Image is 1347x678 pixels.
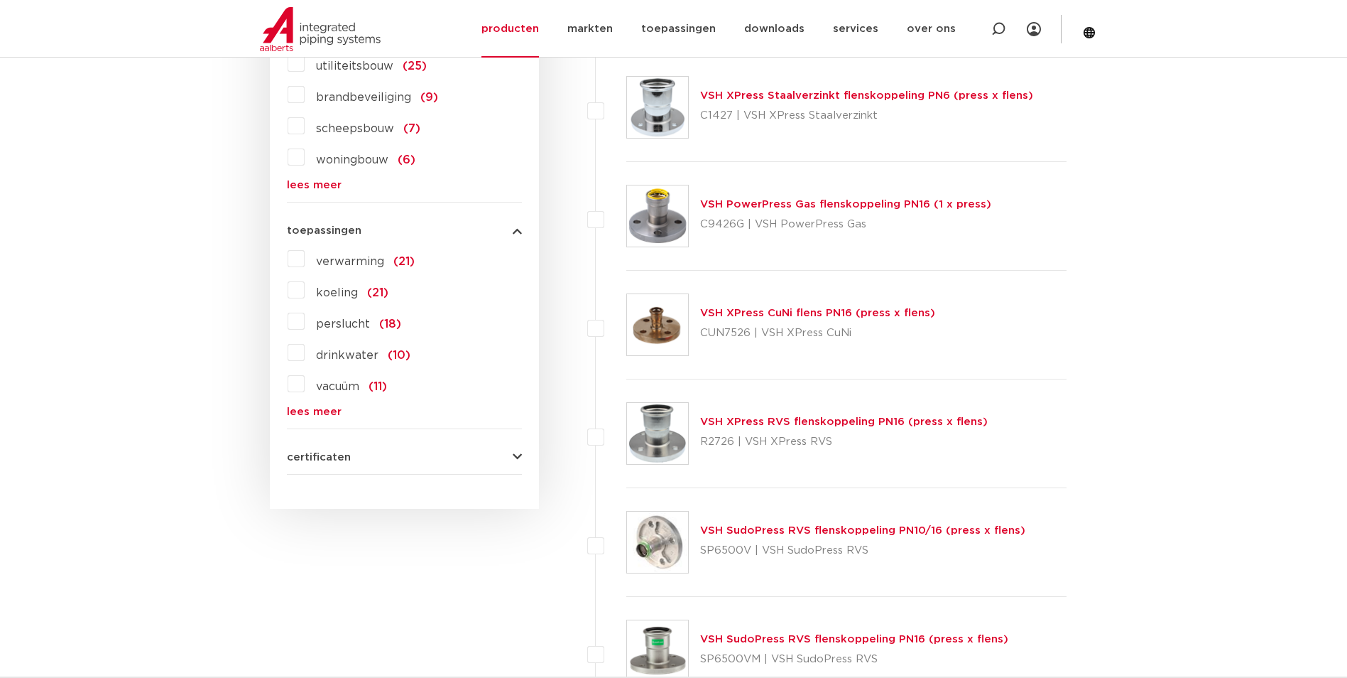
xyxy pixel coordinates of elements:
span: woningbouw [316,154,388,166]
span: (9) [420,92,438,103]
span: koeling [316,287,358,298]
span: perslucht [316,318,370,330]
span: scheepsbouw [316,123,394,134]
span: certificaten [287,452,351,463]
a: VSH XPress Staalverzinkt flenskoppeling PN6 (press x flens) [700,90,1033,101]
span: vacuüm [316,381,359,392]
span: utiliteitsbouw [316,60,393,72]
img: Thumbnail for VSH PowerPress Gas flenskoppeling PN16 (1 x press) [627,185,688,247]
span: (18) [379,318,401,330]
p: CUN7526 | VSH XPress CuNi [700,322,935,345]
p: SP6500V | VSH SudoPress RVS [700,539,1025,562]
img: Thumbnail for VSH SudoPress RVS flenskoppeling PN10/16 (press x flens) [627,512,688,573]
span: (10) [388,350,410,361]
a: lees meer [287,407,522,417]
span: toepassingen [287,225,361,236]
span: (21) [393,256,415,267]
span: drinkwater [316,350,378,361]
span: verwarming [316,256,384,267]
a: VSH XPress RVS flenskoppeling PN16 (press x flens) [700,416,988,427]
a: lees meer [287,180,522,190]
span: (21) [367,287,388,298]
p: R2726 | VSH XPress RVS [700,431,988,453]
p: C9426G | VSH PowerPress Gas [700,213,991,236]
span: (25) [403,60,427,72]
img: Thumbnail for VSH XPress RVS flenskoppeling PN16 (press x flens) [627,403,688,464]
img: Thumbnail for VSH XPress Staalverzinkt flenskoppeling PN6 (press x flens) [627,77,688,138]
a: VSH SudoPress RVS flenskoppeling PN10/16 (press x flens) [700,525,1025,536]
span: (11) [369,381,387,392]
button: toepassingen [287,225,522,236]
a: VSH PowerPress Gas flenskoppeling PN16 (1 x press) [700,199,991,210]
p: C1427 | VSH XPress Staalverzinkt [700,104,1033,127]
img: Thumbnail for VSH XPress CuNi flens PN16 (press x flens) [627,294,688,355]
span: brandbeveiliging [316,92,411,103]
button: certificaten [287,452,522,463]
a: VSH SudoPress RVS flenskoppeling PN16 (press x flens) [700,634,1008,645]
span: (7) [403,123,420,134]
p: SP6500VM | VSH SudoPress RVS [700,648,1008,671]
span: (6) [398,154,415,166]
a: VSH XPress CuNi flens PN16 (press x flens) [700,308,935,318]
